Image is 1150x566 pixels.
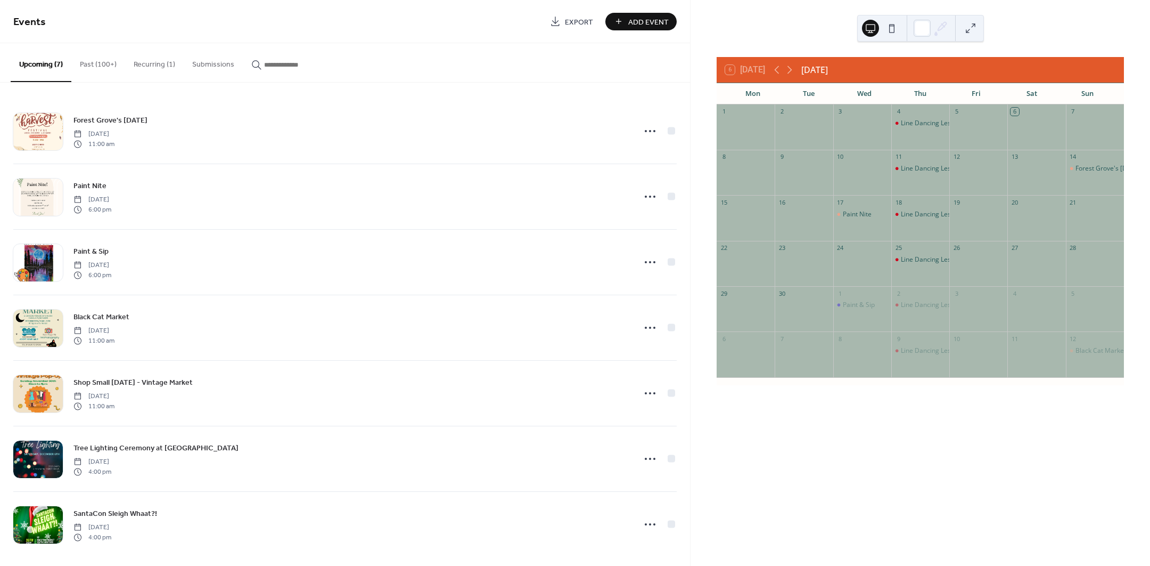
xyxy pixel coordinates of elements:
[836,153,844,161] div: 10
[836,335,844,343] div: 8
[778,335,786,343] div: 7
[891,164,949,173] div: Line Dancing Lessons with Dance Your Boots Off
[73,467,111,476] span: 4:00 pm
[891,301,949,310] div: Line Dancing Lessons with Dance Your Boots Off
[720,289,728,297] div: 29
[1011,198,1018,206] div: 20
[73,261,111,270] span: [DATE]
[894,198,902,206] div: 18
[901,210,1044,219] div: Line Dancing Lessons with Dance Your Boots Off
[73,532,111,542] span: 4:00 pm
[73,401,114,411] span: 11:00 am
[73,523,111,532] span: [DATE]
[891,210,949,219] div: Line Dancing Lessons with Dance Your Boots Off
[833,301,891,310] div: Paint & Sip
[833,210,891,219] div: Paint Nite
[778,244,786,252] div: 23
[891,119,949,128] div: Line Dancing Lessons with Dance Your Boots Off
[73,377,193,389] span: Shop Small [DATE] - Vintage Market
[952,289,960,297] div: 3
[720,108,728,116] div: 1
[952,153,960,161] div: 12
[73,130,114,139] span: [DATE]
[836,108,844,116] div: 3
[73,115,147,126] span: Forest Grove's [DATE]
[720,335,728,343] div: 6
[778,108,786,116] div: 2
[892,83,948,104] div: Thu
[801,63,828,76] div: [DATE]
[901,301,1044,310] div: Line Dancing Lessons with Dance Your Boots Off
[11,43,71,82] button: Upcoming (7)
[1069,153,1077,161] div: 14
[781,83,837,104] div: Tue
[894,244,902,252] div: 25
[778,198,786,206] div: 16
[901,346,1044,355] div: Line Dancing Lessons with Dance Your Boots Off
[894,153,902,161] div: 11
[73,114,147,126] a: Forest Grove's [DATE]
[725,83,781,104] div: Mon
[901,119,1044,128] div: Line Dancing Lessons with Dance Your Boots Off
[720,244,728,252] div: 22
[1069,335,1077,343] div: 12
[73,181,106,192] span: Paint Nite
[952,335,960,343] div: 10
[1075,164,1141,173] div: Forest Grove's [DATE]
[125,43,184,81] button: Recurring (1)
[1069,244,1077,252] div: 28
[565,17,593,28] span: Export
[1066,164,1124,173] div: Forest Grove's Harvest Festival
[73,508,157,520] span: SantaCon Sleigh Whaat?!
[628,17,669,28] span: Add Event
[73,311,129,323] a: Black Cat Market
[720,153,728,161] div: 8
[73,312,129,323] span: Black Cat Market
[891,346,949,355] div: Line Dancing Lessons with Dance Your Boots Off
[948,83,1004,104] div: Fri
[605,13,677,30] button: Add Event
[1069,289,1077,297] div: 5
[1069,108,1077,116] div: 7
[1011,335,1018,343] div: 11
[73,376,193,389] a: Shop Small [DATE] - Vintage Market
[778,153,786,161] div: 9
[836,83,892,104] div: Wed
[1066,346,1124,355] div: Black Cat Market
[73,326,114,336] span: [DATE]
[73,246,109,257] span: Paint & Sip
[73,270,111,280] span: 6:00 pm
[836,289,844,297] div: 1
[836,244,844,252] div: 24
[843,210,872,219] div: Paint Nite
[1075,346,1126,355] div: Black Cat Market
[73,195,111,205] span: [DATE]
[894,335,902,343] div: 9
[720,198,728,206] div: 15
[73,205,111,214] span: 6:00 pm
[778,289,786,297] div: 30
[73,392,114,401] span: [DATE]
[73,443,239,454] span: Tree Lighting Ceremony at [GEOGRAPHIC_DATA]
[184,43,243,81] button: Submissions
[1011,289,1018,297] div: 4
[901,164,1044,173] div: Line Dancing Lessons with Dance Your Boots Off
[73,336,114,345] span: 11:00 am
[73,442,239,454] a: Tree Lighting Ceremony at [GEOGRAPHIC_DATA]
[13,12,46,33] span: Events
[73,457,111,467] span: [DATE]
[1059,83,1115,104] div: Sun
[836,198,844,206] div: 17
[73,507,157,520] a: SantaCon Sleigh Whaat?!
[73,139,114,149] span: 11:00 am
[73,180,106,192] a: Paint Nite
[891,255,949,264] div: Line Dancing Lessons with Dance Your Boots Off
[952,244,960,252] div: 26
[894,289,902,297] div: 2
[843,301,875,310] div: Paint & Sip
[71,43,125,81] button: Past (100+)
[73,245,109,257] a: Paint & Sip
[1069,198,1077,206] div: 21
[952,108,960,116] div: 5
